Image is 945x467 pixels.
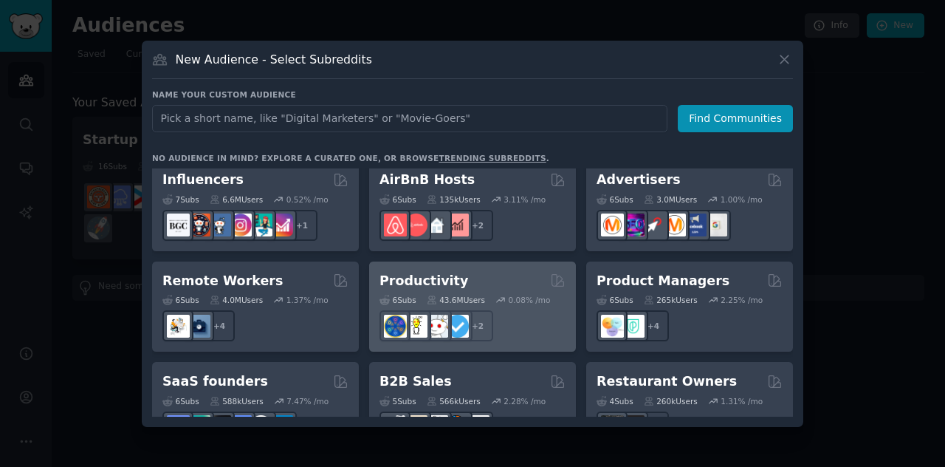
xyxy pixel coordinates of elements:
[162,194,199,205] div: 7 Sub s
[405,415,427,438] img: salestechniques
[384,214,407,236] img: airbnb_hosts
[188,214,210,236] img: socialmedia
[210,194,264,205] div: 6.6M Users
[162,272,283,290] h2: Remote Workers
[162,295,199,305] div: 6 Sub s
[704,214,727,236] img: googleads
[176,52,372,67] h3: New Audience - Select Subreddits
[721,194,763,205] div: 1.00 % /mo
[601,214,624,236] img: marketing
[286,295,329,305] div: 1.37 % /mo
[210,295,264,305] div: 4.0M Users
[208,214,231,236] img: Instagram
[684,214,707,236] img: FacebookAds
[446,315,469,338] img: getdisciplined
[167,415,190,438] img: SaaS
[425,315,448,338] img: productivity
[642,214,665,236] img: PPC
[152,153,549,163] div: No audience in mind? Explore a curated one, or browse .
[638,412,669,443] div: + 2
[446,214,469,236] img: AirBnBInvesting
[379,194,416,205] div: 6 Sub s
[188,315,210,338] img: work
[425,214,448,236] img: rentalproperties
[167,214,190,236] img: BeautyGuruChatter
[597,194,633,205] div: 6 Sub s
[405,315,427,338] img: lifehacks
[162,372,268,391] h2: SaaS founders
[162,396,199,406] div: 6 Sub s
[601,415,624,438] img: restaurantowners
[286,210,317,241] div: + 1
[210,396,264,406] div: 588k Users
[504,194,546,205] div: 3.11 % /mo
[384,315,407,338] img: LifeProTips
[622,315,645,338] img: ProductMgmt
[601,315,624,338] img: ProductManagement
[204,310,235,341] div: + 4
[597,372,737,391] h2: Restaurant Owners
[379,272,468,290] h2: Productivity
[152,89,793,100] h3: Name your custom audience
[379,372,452,391] h2: B2B Sales
[721,295,763,305] div: 2.25 % /mo
[405,214,427,236] img: AirBnBHosts
[467,415,489,438] img: B_2_B_Selling_Tips
[446,415,469,438] img: B2BSales
[509,295,551,305] div: 0.08 % /mo
[427,295,485,305] div: 43.6M Users
[462,310,493,341] div: + 2
[644,295,698,305] div: 265k Users
[504,396,546,406] div: 2.28 % /mo
[229,415,252,438] img: SaaSSales
[152,105,667,132] input: Pick a short name, like "Digital Marketers" or "Movie-Goers"
[439,154,546,163] a: trending subreddits
[427,396,481,406] div: 566k Users
[167,315,190,338] img: RemoteJobs
[622,415,645,438] img: BarOwners
[384,415,407,438] img: sales
[427,194,481,205] div: 135k Users
[638,310,669,341] div: + 4
[721,396,763,406] div: 1.31 % /mo
[379,171,475,189] h2: AirBnB Hosts
[644,194,698,205] div: 3.0M Users
[250,214,272,236] img: influencermarketing
[644,396,698,406] div: 260k Users
[162,171,244,189] h2: Influencers
[250,415,272,438] img: B2BSaaS
[462,210,493,241] div: + 2
[597,295,633,305] div: 6 Sub s
[208,415,231,438] img: NoCodeSaaS
[188,415,210,438] img: microsaas
[270,415,293,438] img: SaaS_Email_Marketing
[425,415,448,438] img: b2b_sales
[229,214,252,236] img: InstagramMarketing
[622,214,645,236] img: SEO
[270,214,293,236] img: InstagramGrowthTips
[379,295,416,305] div: 6 Sub s
[286,396,329,406] div: 7.47 % /mo
[597,171,681,189] h2: Advertisers
[678,105,793,132] button: Find Communities
[597,396,633,406] div: 4 Sub s
[663,214,686,236] img: advertising
[597,272,729,290] h2: Product Managers
[286,194,329,205] div: 0.52 % /mo
[379,396,416,406] div: 5 Sub s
